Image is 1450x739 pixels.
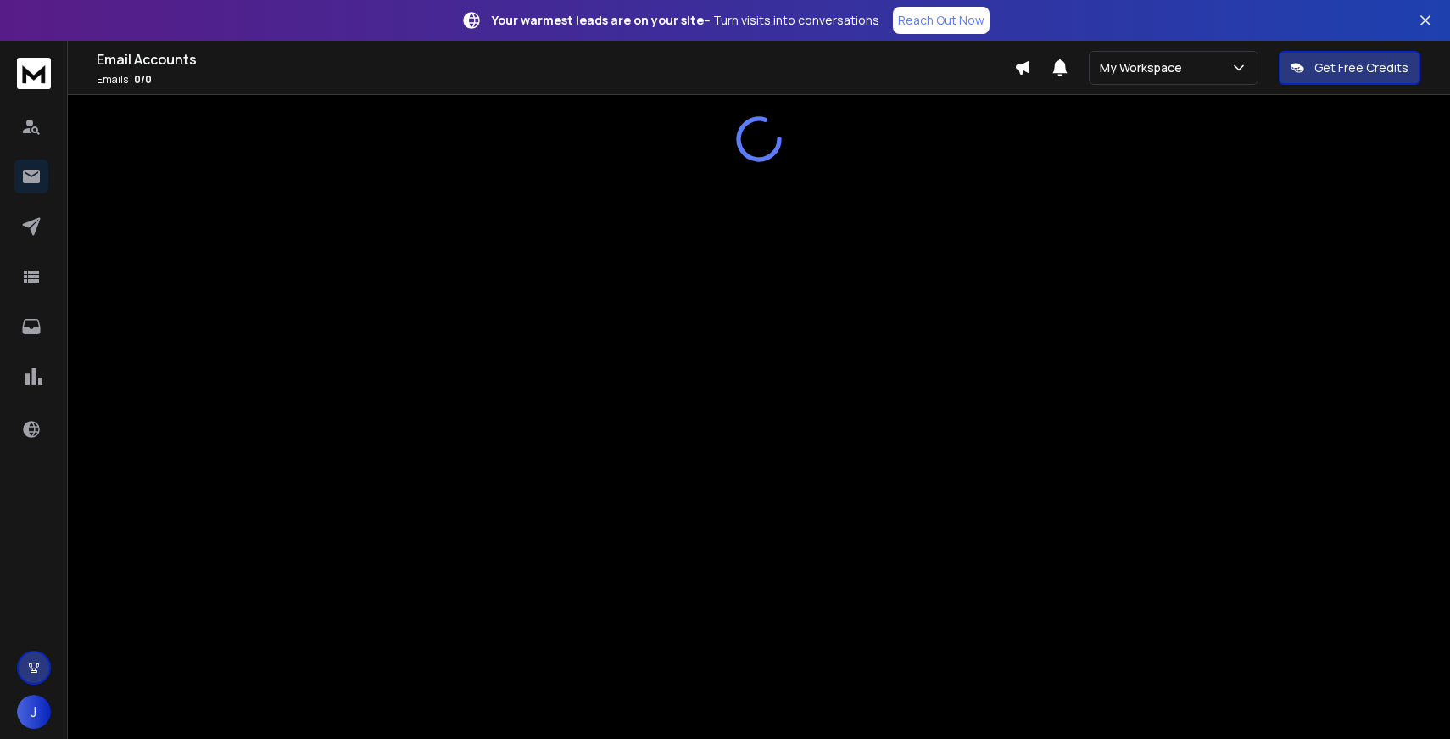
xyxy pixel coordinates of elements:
span: 0 / 0 [134,72,152,87]
p: – Turn visits into conversations [492,12,879,29]
p: Emails : [97,73,1014,87]
button: J [17,695,51,729]
button: Get Free Credits [1279,51,1420,85]
p: Reach Out Now [898,12,984,29]
strong: Your warmest leads are on your site [492,12,704,28]
p: My Workspace [1100,59,1189,76]
h1: Email Accounts [97,49,1014,70]
img: logo [17,58,51,89]
p: Get Free Credits [1314,59,1408,76]
a: Reach Out Now [893,7,990,34]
